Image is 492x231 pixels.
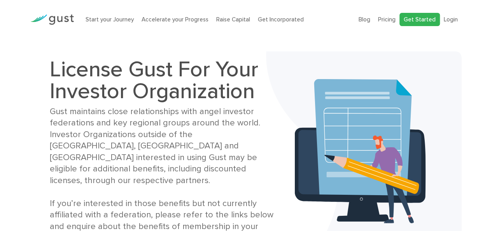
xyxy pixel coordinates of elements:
[216,16,250,23] a: Raise Capital
[142,16,208,23] a: Accelerate your Progress
[444,16,458,23] a: Login
[359,16,370,23] a: Blog
[50,58,274,102] h1: License Gust For Your Investor Organization
[399,13,440,26] a: Get Started
[30,14,74,25] img: Gust Logo
[258,16,304,23] a: Get Incorporated
[378,16,396,23] a: Pricing
[86,16,134,23] a: Start your Journey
